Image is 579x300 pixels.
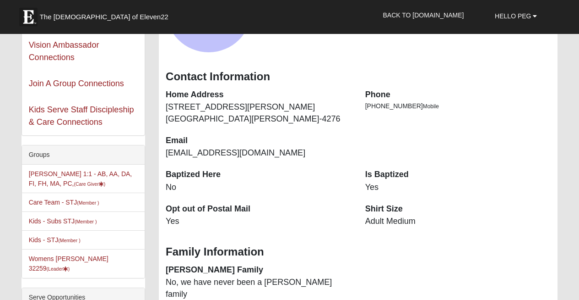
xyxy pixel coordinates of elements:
[166,70,551,83] h3: Contact Information
[365,89,551,101] dt: Phone
[365,216,551,228] dd: Adult Medium
[58,238,80,243] small: (Member )
[166,216,352,228] dd: Yes
[166,203,352,215] dt: Opt out of Postal Mail
[29,105,134,127] a: Kids Serve Staff Discipleship & Care Connections
[166,264,352,276] dt: [PERSON_NAME] Family
[365,182,551,194] dd: Yes
[47,266,70,272] small: (Leader )
[29,217,97,225] a: Kids - Subs STJ(Member )
[166,135,352,147] dt: Email
[29,255,108,272] a: Womens [PERSON_NAME] 32259(Leader)
[19,8,38,26] img: Eleven22 logo
[166,277,352,300] dd: No, we have never been a [PERSON_NAME] family
[29,40,99,62] a: Vision Ambassador Connections
[22,145,145,165] div: Groups
[365,203,551,215] dt: Shirt Size
[365,101,551,111] li: [PHONE_NUMBER]
[29,79,124,88] a: Join A Group Connections
[77,200,99,206] small: (Member )
[166,169,352,181] dt: Baptized Here
[488,5,544,28] a: Hello Peg
[166,182,352,194] dd: No
[29,236,81,244] a: Kids - STJ(Member )
[166,147,352,159] dd: [EMAIL_ADDRESS][DOMAIN_NAME]
[74,181,105,187] small: (Care Giver )
[29,199,99,206] a: Care Team - STJ(Member )
[40,12,168,22] span: The [DEMOGRAPHIC_DATA] of Eleven22
[166,101,352,125] dd: [STREET_ADDRESS][PERSON_NAME] [GEOGRAPHIC_DATA][PERSON_NAME]-4276
[376,4,471,27] a: Back to [DOMAIN_NAME]
[495,12,531,20] span: Hello Peg
[166,245,551,259] h3: Family Information
[15,3,198,26] a: The [DEMOGRAPHIC_DATA] of Eleven22
[365,169,551,181] dt: Is Baptized
[166,89,352,101] dt: Home Address
[423,103,439,110] span: Mobile
[29,170,132,187] a: [PERSON_NAME] 1:1 - AB, AA, DA, FI, FH, MA, PC,(Care Giver)
[75,219,97,224] small: (Member )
